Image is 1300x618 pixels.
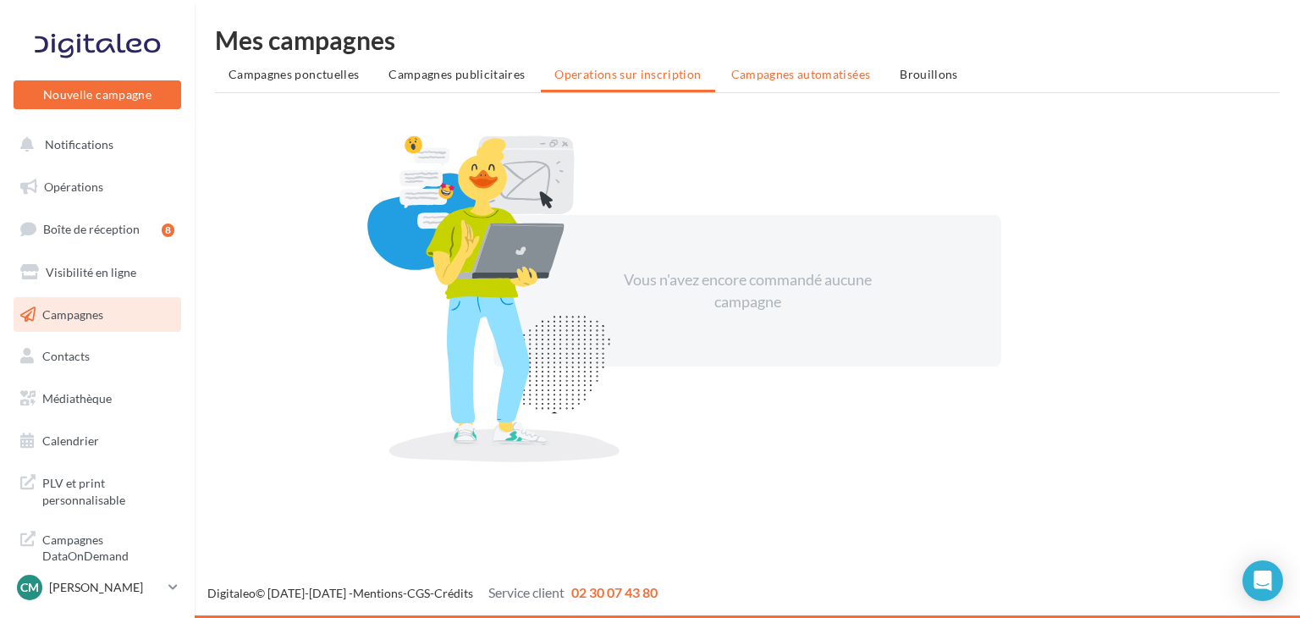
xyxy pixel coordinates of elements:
span: Opérations [44,179,103,194]
span: Médiathèque [42,391,112,406]
a: Campagnes [10,297,185,333]
span: Brouillons [900,67,958,81]
a: Crédits [434,586,473,600]
span: Calendrier [42,433,99,448]
a: Campagnes DataOnDemand [10,521,185,571]
a: Boîte de réception8 [10,211,185,247]
span: Notifications [45,137,113,152]
span: Campagnes [42,306,103,321]
a: Calendrier [10,423,185,459]
a: Médiathèque [10,381,185,417]
span: Campagnes automatisées [731,67,871,81]
a: Mentions [353,586,403,600]
span: Campagnes publicitaires [388,67,525,81]
p: [PERSON_NAME] [49,579,162,596]
a: PLV et print personnalisable [10,465,185,515]
div: Vous n'avez encore commandé aucune campagne [602,269,893,312]
a: Contacts [10,339,185,374]
span: PLV et print personnalisable [42,472,174,508]
span: Campagnes ponctuelles [229,67,359,81]
span: Boîte de réception [43,222,140,236]
span: Contacts [42,349,90,363]
span: Visibilité en ligne [46,265,136,279]
a: CGS [407,586,430,600]
a: Opérations [10,169,185,205]
button: Notifications [10,127,178,163]
div: Open Intercom Messenger [1242,560,1283,601]
a: Visibilité en ligne [10,255,185,290]
button: Nouvelle campagne [14,80,181,109]
span: Campagnes DataOnDemand [42,528,174,565]
span: Service client [488,584,565,600]
a: Digitaleo [207,586,256,600]
span: 02 30 07 43 80 [571,584,658,600]
span: Cm [20,579,39,596]
a: Cm [PERSON_NAME] [14,571,181,604]
div: Mes campagnes [215,27,1280,52]
div: 8 [162,223,174,237]
span: © [DATE]-[DATE] - - - [207,586,658,600]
